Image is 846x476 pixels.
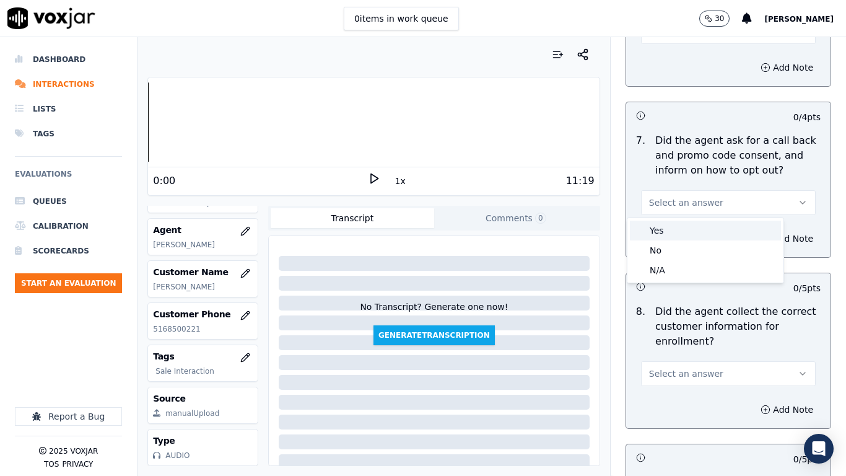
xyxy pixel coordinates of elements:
div: No [630,240,781,260]
button: 30 [699,11,730,27]
a: Scorecards [15,239,122,263]
div: 0:00 [153,174,175,188]
p: 8 . [631,304,650,349]
button: GenerateTranscription [373,325,495,345]
button: Start an Evaluation [15,273,122,293]
button: TOS [44,459,59,469]
div: AUDIO [165,451,190,461]
p: 7 . [631,133,650,178]
p: 0 / 5 pts [793,453,821,465]
a: Lists [15,97,122,121]
button: [PERSON_NAME] [764,11,846,26]
img: voxjar logo [7,7,95,29]
div: Open Intercom Messenger [804,434,834,464]
p: Did the agent ask for a call back and promo code consent, and inform on how to opt out? [655,133,821,178]
a: Queues [15,189,122,214]
h6: Evaluations [15,167,122,189]
button: Add Note [753,401,821,418]
div: 11:19 [566,174,595,188]
button: Transcript [271,208,434,228]
button: 0items in work queue [344,7,459,30]
p: 0 / 4 pts [793,111,821,123]
p: 0 / 5 pts [793,282,821,294]
span: Select an answer [649,368,723,380]
button: Report a Bug [15,407,122,426]
div: manualUpload [165,408,219,418]
button: Add Note [753,230,821,247]
button: Add Note [753,59,821,76]
h3: Type [153,434,253,447]
div: N/A [630,260,781,280]
button: Comments [434,208,598,228]
p: [PERSON_NAME] [153,240,253,250]
p: Sale Interaction [155,366,253,376]
div: Yes [630,221,781,240]
h3: Tags [153,350,253,363]
h3: Source [153,392,253,405]
p: Did the agent collect the correct customer information for enrollment? [655,304,821,349]
p: [PERSON_NAME] [153,282,253,292]
button: Privacy [62,459,93,469]
h3: Customer Phone [153,308,253,320]
a: Tags [15,121,122,146]
p: 30 [715,14,724,24]
a: Interactions [15,72,122,97]
button: 30 [699,11,742,27]
span: [PERSON_NAME] [764,15,834,24]
p: 5168500221 [153,324,253,334]
a: Dashboard [15,47,122,72]
p: 2025 Voxjar [49,446,98,456]
div: No Transcript? Generate one now! [360,301,508,325]
a: Calibration [15,214,122,239]
span: 0 [535,213,546,224]
h3: Agent [153,224,253,236]
button: 1x [393,172,408,190]
h3: Customer Name [153,266,253,278]
span: Select an answer [649,196,723,209]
